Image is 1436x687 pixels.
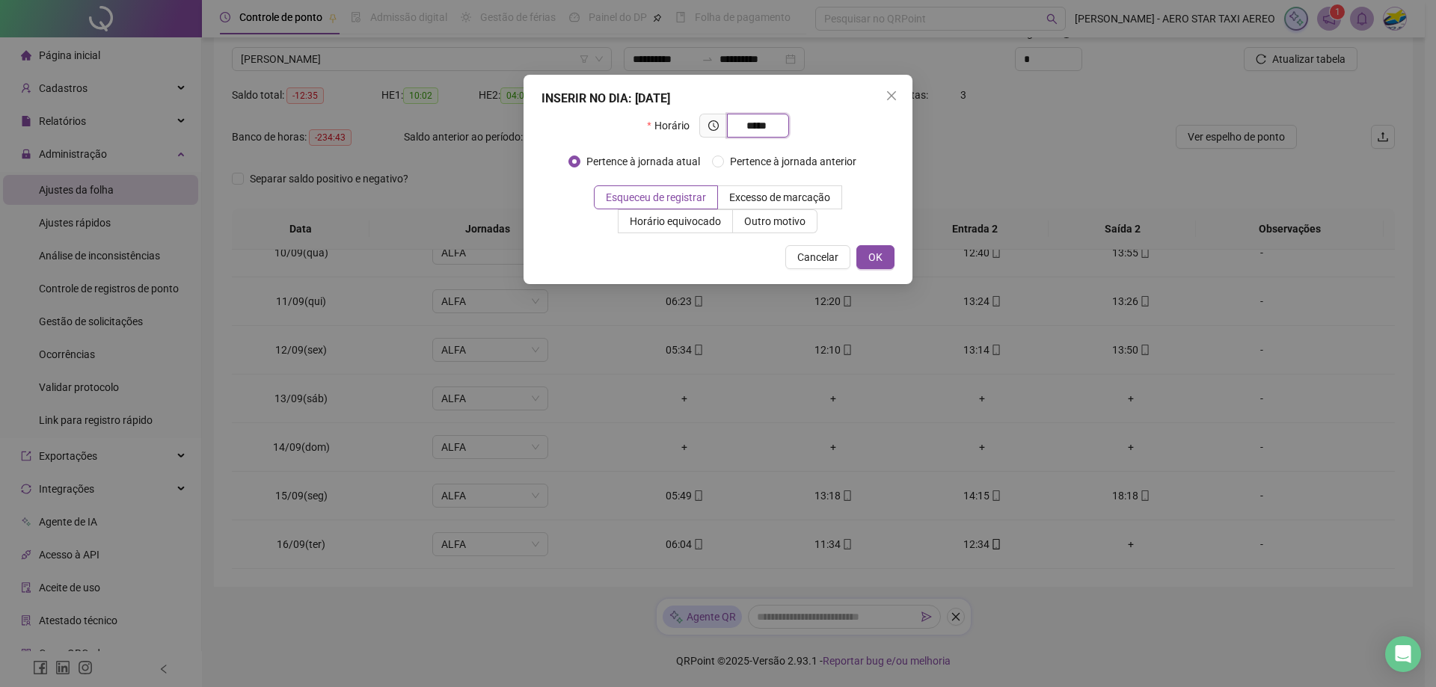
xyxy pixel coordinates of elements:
button: Cancelar [785,245,850,269]
span: clock-circle [708,120,719,131]
div: Open Intercom Messenger [1385,636,1421,672]
button: Close [880,84,903,108]
button: OK [856,245,895,269]
span: Excesso de marcação [729,191,830,203]
span: Pertence à jornada atual [580,153,706,170]
span: Pertence à jornada anterior [724,153,862,170]
span: Cancelar [797,249,838,265]
span: close [886,90,897,102]
span: OK [868,249,883,265]
div: INSERIR NO DIA : [DATE] [541,90,895,108]
span: Horário equivocado [630,215,721,227]
span: Outro motivo [744,215,806,227]
label: Horário [647,114,699,138]
span: Esqueceu de registrar [606,191,706,203]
